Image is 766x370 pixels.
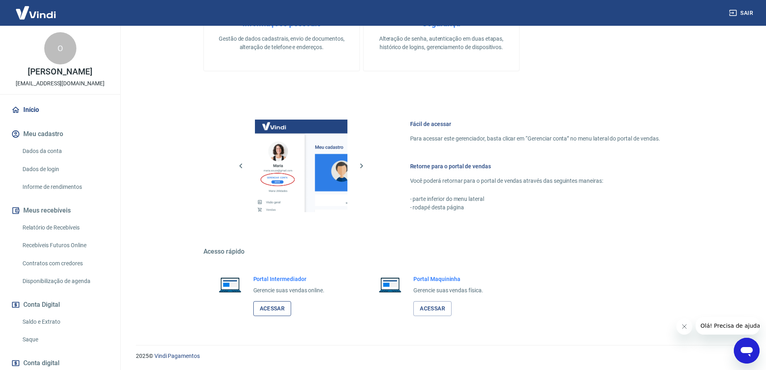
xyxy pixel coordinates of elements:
[253,301,292,316] a: Acessar
[19,273,111,289] a: Disponibilização de agenda
[410,120,660,128] h6: Fácil de acessar
[255,120,347,212] img: Imagem da dashboard mostrando o botão de gerenciar conta na sidebar no lado esquerdo
[44,32,76,64] div: O
[19,255,111,272] a: Contratos com credores
[413,275,483,283] h6: Portal Maquininha
[5,6,68,12] span: Olá! Precisa de ajuda?
[19,314,111,330] a: Saldo e Extrato
[10,101,111,119] a: Início
[734,338,760,364] iframe: Botão para abrir a janela de mensagens
[413,301,452,316] a: Acessar
[28,68,92,76] p: [PERSON_NAME]
[10,296,111,314] button: Conta Digital
[19,179,111,195] a: Informe de rendimentos
[376,35,506,52] p: Alteração de senha, autenticação em duas etapas, histórico de logins, gerenciamento de dispositivos.
[213,275,247,294] img: Imagem de um notebook aberto
[19,161,111,178] a: Dados de login
[154,353,200,359] a: Vindi Pagamentos
[410,177,660,185] p: Você poderá retornar para o portal de vendas através das seguintes maneiras:
[253,286,325,295] p: Gerencie suas vendas online.
[217,35,347,52] p: Gestão de dados cadastrais, envio de documentos, alteração de telefone e endereços.
[413,286,483,295] p: Gerencie suas vendas física.
[136,352,747,360] p: 2025 ©
[253,275,325,283] h6: Portal Intermediador
[10,202,111,219] button: Meus recebíveis
[10,0,62,25] img: Vindi
[410,134,660,143] p: Para acessar este gerenciador, basta clicar em “Gerenciar conta” no menu lateral do portal de ven...
[373,275,407,294] img: Imagem de um notebook aberto
[410,203,660,212] p: - rodapé desta página
[19,237,111,254] a: Recebíveis Futuros Online
[10,125,111,143] button: Meu cadastro
[410,195,660,203] p: - parte inferior do menu lateral
[727,6,756,21] button: Sair
[676,318,692,335] iframe: Fechar mensagem
[410,162,660,170] h6: Retorne para o portal de vendas
[696,317,760,335] iframe: Mensagem da empresa
[23,358,60,369] span: Conta digital
[19,143,111,159] a: Dados da conta
[16,79,105,88] p: [EMAIL_ADDRESS][DOMAIN_NAME]
[19,219,111,236] a: Relatório de Recebíveis
[203,248,680,256] h5: Acesso rápido
[19,331,111,348] a: Saque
